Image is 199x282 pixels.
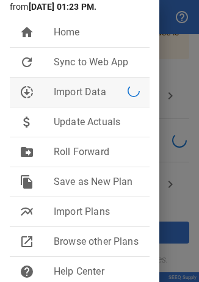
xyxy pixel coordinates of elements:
span: Browse other Plans [54,234,140,249]
span: file_copy [20,175,34,189]
span: Help Center [54,264,140,279]
span: Import Data [54,85,128,99]
span: home [20,25,34,40]
span: Update Actuals [54,115,140,129]
span: Roll Forward [54,145,140,159]
span: drive_file_move [20,145,34,159]
span: Home [54,25,140,40]
span: Import Plans [54,204,140,219]
b: [DATE] 01:23 PM . [29,2,96,12]
span: Save as New Plan [54,175,140,189]
span: open_in_new [20,234,34,249]
span: refresh [20,55,34,70]
span: help [20,264,34,279]
span: multiline_chart [20,204,34,219]
span: Sync to Web App [54,55,140,70]
span: attach_money [20,115,34,129]
span: downloading [20,85,34,99]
